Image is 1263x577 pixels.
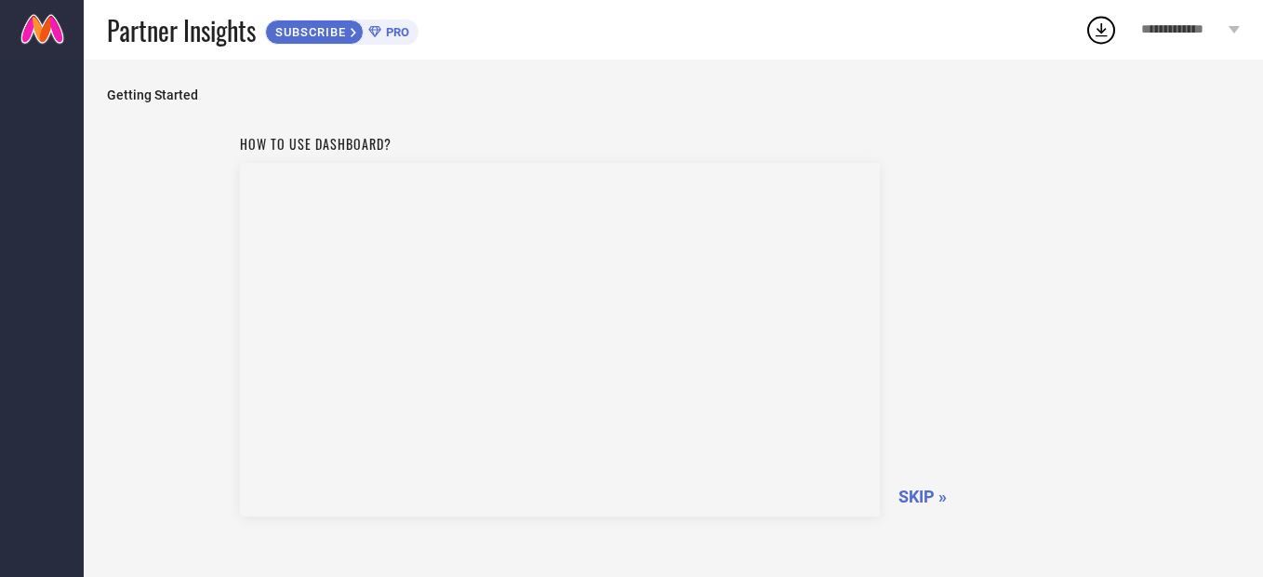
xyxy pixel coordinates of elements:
h1: How to use dashboard? [240,134,880,154]
span: PRO [381,25,409,39]
a: SUBSCRIBEPRO [265,15,419,45]
span: Getting Started [107,87,1240,102]
span: SKIP » [898,487,947,506]
div: Open download list [1084,13,1118,47]
span: SUBSCRIBE [266,25,351,39]
span: Partner Insights [107,11,256,49]
iframe: Workspace Section [240,163,880,517]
